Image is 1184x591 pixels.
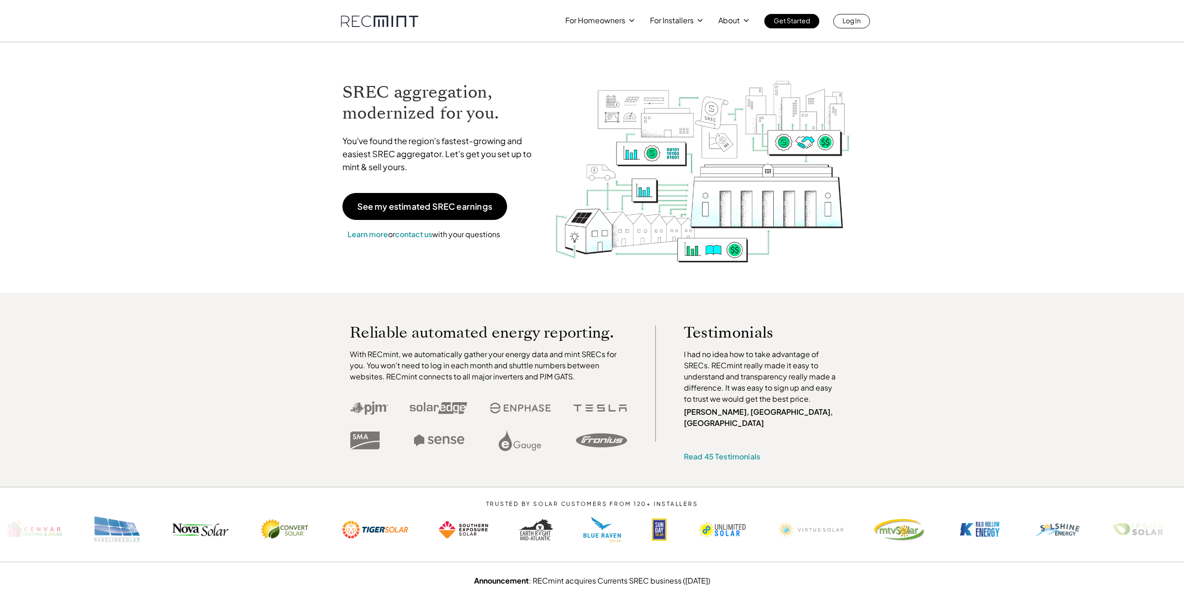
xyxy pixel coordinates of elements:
[774,14,810,27] p: Get Started
[684,406,840,429] p: [PERSON_NAME], [GEOGRAPHIC_DATA], [GEOGRAPHIC_DATA]
[350,325,627,339] p: Reliable automated energy reporting.
[342,134,541,173] p: You've found the region's fastest-growing and easiest SREC aggregator. Let's get you set up to mi...
[357,202,492,211] p: See my estimated SREC earnings
[565,14,625,27] p: For Homeowners
[684,325,823,339] p: Testimonials
[395,229,432,239] a: contact us
[554,56,851,265] img: RECmint value cycle
[350,349,627,382] p: With RECmint, we automatically gather your energy data and mint SRECs for you. You won't need to ...
[342,82,541,124] h1: SREC aggregation, modernized for you.
[474,576,529,585] strong: Announcement
[650,14,694,27] p: For Installers
[843,14,861,27] p: Log In
[458,501,726,507] p: TRUSTED BY SOLAR CUSTOMERS FROM 120+ INSTALLERS
[833,14,870,28] a: Log In
[342,228,505,240] p: or with your questions
[684,452,760,461] a: Read 45 Testimonials
[474,576,710,585] a: Announcement: RECmint acquires Currents SREC business ([DATE])
[342,193,507,220] a: See my estimated SREC earnings
[684,349,840,405] p: I had no idea how to take advantage of SRECs. RECmint really made it easy to understand and trans...
[348,229,388,239] a: Learn more
[718,14,740,27] p: About
[764,14,819,28] a: Get Started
